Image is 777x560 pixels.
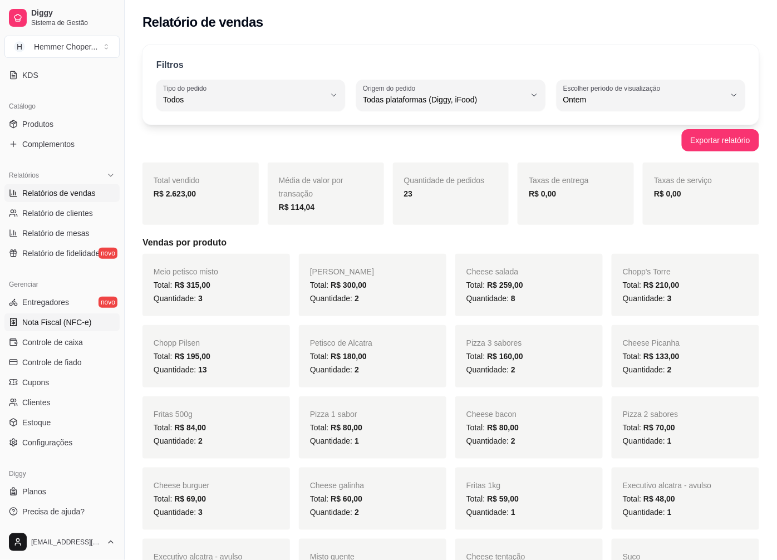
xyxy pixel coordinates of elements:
[623,423,675,432] span: Total:
[156,80,345,111] button: Tipo do pedidoTodos
[682,129,759,151] button: Exportar relatório
[623,410,678,419] span: Pizza 2 sabores
[4,529,120,556] button: [EMAIL_ADDRESS][DOMAIN_NAME]
[279,176,343,198] span: Média de valor por transação
[31,8,115,18] span: Diggy
[22,337,83,348] span: Controle de caixa
[198,294,203,303] span: 3
[563,83,664,93] label: Escolher período de visualização
[4,293,120,311] a: Entregadoresnovo
[22,377,49,388] span: Cupons
[466,410,517,419] span: Cheese bacon
[363,83,419,93] label: Origem do pedido
[142,13,263,31] h2: Relatório de vendas
[310,281,367,289] span: Total:
[154,481,209,490] span: Cheese burguer
[310,352,367,361] span: Total:
[22,297,69,308] span: Entregadores
[22,208,93,219] span: Relatório de clientes
[174,423,206,432] span: R$ 84,00
[4,313,120,331] a: Nota Fiscal (NFC-e)
[4,465,120,483] div: Diggy
[643,494,675,503] span: R$ 48,00
[34,41,97,52] div: Hemmer Choper ...
[156,58,184,72] p: Filtros
[163,94,325,105] span: Todos
[4,36,120,58] button: Select a team
[22,248,100,259] span: Relatório de fidelidade
[466,267,518,276] span: Cheese salada
[22,188,96,199] span: Relatórios de vendas
[355,294,359,303] span: 2
[310,494,362,503] span: Total:
[667,365,672,374] span: 2
[198,508,203,517] span: 3
[4,204,120,222] a: Relatório de clientes
[4,503,120,520] a: Precisa de ajuda?
[654,176,712,185] span: Taxas de serviço
[154,176,200,185] span: Total vendido
[279,203,315,212] strong: R$ 114,04
[4,244,120,262] a: Relatório de fidelidadenovo
[154,436,203,445] span: Quantidade:
[310,410,357,419] span: Pizza 1 sabor
[4,276,120,293] div: Gerenciar
[487,494,519,503] span: R$ 59,00
[9,171,39,180] span: Relatórios
[154,423,206,432] span: Total:
[154,352,210,361] span: Total:
[22,317,91,328] span: Nota Fiscal (NFC-e)
[154,189,196,198] strong: R$ 2.623,00
[310,365,359,374] span: Quantidade:
[511,294,515,303] span: 8
[22,506,85,517] span: Precisa de ajuda?
[404,189,413,198] strong: 23
[623,508,672,517] span: Quantidade:
[163,83,210,93] label: Tipo do pedido
[4,184,120,202] a: Relatórios de vendas
[466,436,515,445] span: Quantidade:
[404,176,485,185] span: Quantidade de pedidos
[310,508,359,517] span: Quantidade:
[174,494,206,503] span: R$ 69,00
[154,267,218,276] span: Meio petisco misto
[198,436,203,445] span: 2
[22,397,51,408] span: Clientes
[4,115,120,133] a: Produtos
[331,281,367,289] span: R$ 300,00
[4,394,120,411] a: Clientes
[331,352,367,361] span: R$ 180,00
[667,294,672,303] span: 3
[22,486,46,497] span: Planos
[623,338,680,347] span: Cheese Picanha
[356,80,545,111] button: Origem do pedidoTodas plataformas (Diggy, iFood)
[487,352,523,361] span: R$ 160,00
[174,281,210,289] span: R$ 315,00
[310,423,362,432] span: Total:
[466,423,519,432] span: Total:
[154,410,193,419] span: Fritas 500g
[4,353,120,371] a: Controle de fiado
[22,357,82,368] span: Controle de fiado
[466,508,515,517] span: Quantidade:
[14,41,25,52] span: H
[667,508,672,517] span: 1
[4,224,120,242] a: Relatório de mesas
[154,508,203,517] span: Quantidade:
[623,481,712,490] span: Executivo alcatra - avulso
[4,434,120,451] a: Configurações
[310,294,359,303] span: Quantidade:
[355,436,359,445] span: 1
[4,333,120,351] a: Controle de caixa
[154,338,200,347] span: Chopp Pilsen
[563,94,725,105] span: Ontem
[154,294,203,303] span: Quantidade:
[529,189,556,198] strong: R$ 0,00
[557,80,745,111] button: Escolher período de visualizaçãoOntem
[355,508,359,517] span: 2
[643,423,675,432] span: R$ 70,00
[142,236,759,249] h5: Vendas por produto
[310,436,359,445] span: Quantidade:
[623,494,675,503] span: Total:
[623,294,672,303] span: Quantidade:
